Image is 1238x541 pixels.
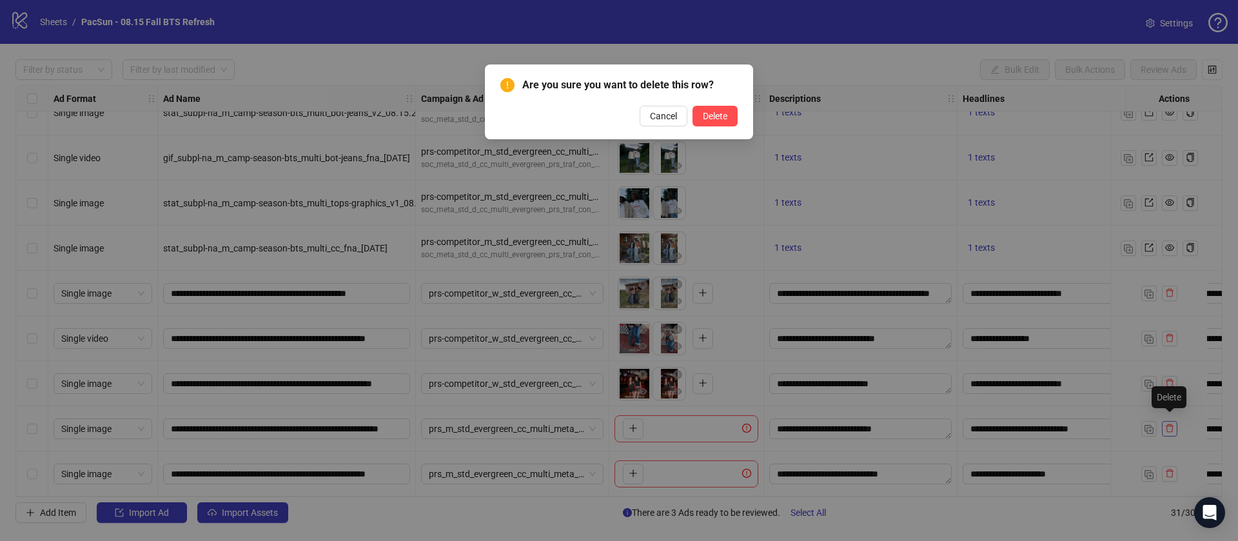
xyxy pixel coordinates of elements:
span: Are you sure you want to delete this row? [522,77,738,93]
button: Cancel [640,106,687,126]
div: Open Intercom Messenger [1194,497,1225,528]
span: exclamation-circle [500,78,515,92]
span: Delete [703,111,727,121]
button: Delete [693,106,738,126]
span: Cancel [650,111,677,121]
